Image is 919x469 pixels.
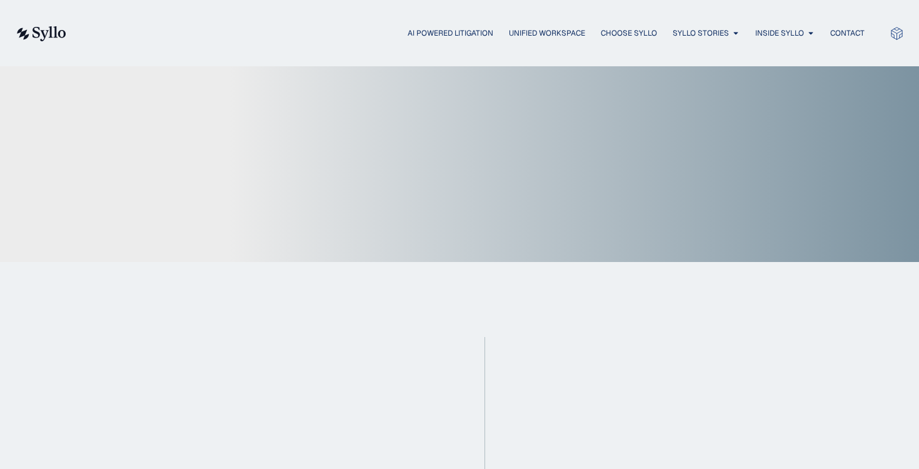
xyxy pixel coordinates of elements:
[673,28,729,39] a: Syllo Stories
[830,28,865,39] a: Contact
[91,28,865,39] nav: Menu
[408,28,493,39] a: AI Powered Litigation
[755,28,804,39] a: Inside Syllo
[15,26,66,41] img: syllo
[509,28,585,39] a: Unified Workspace
[91,28,865,39] div: Menu Toggle
[601,28,657,39] a: Choose Syllo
